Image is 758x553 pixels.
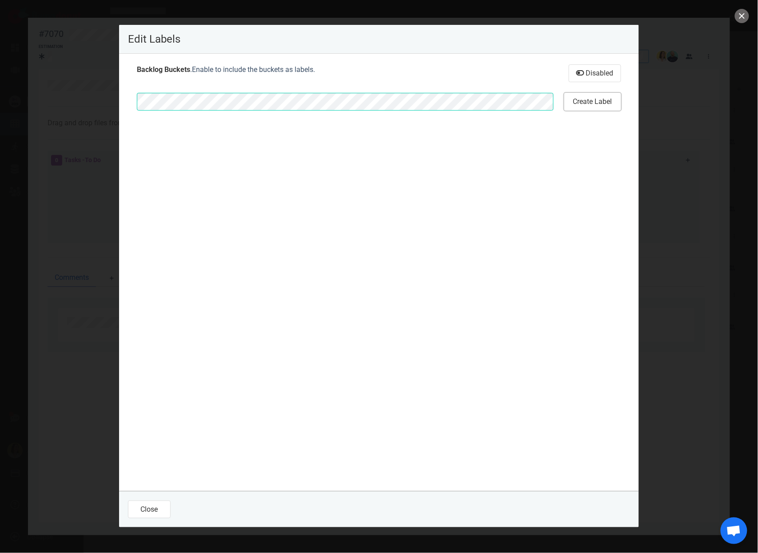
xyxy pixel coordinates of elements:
[569,64,621,82] button: Disabled
[564,93,621,111] button: Create Label
[132,59,563,88] div: .
[584,68,614,79] span: Disabled
[192,65,315,74] span: Enable to include the buckets as labels.
[735,9,749,23] button: close
[137,65,190,74] strong: Backlog Buckets
[128,501,171,518] button: Close
[128,34,630,44] p: Edit Labels
[721,517,747,544] div: Ouvrir le chat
